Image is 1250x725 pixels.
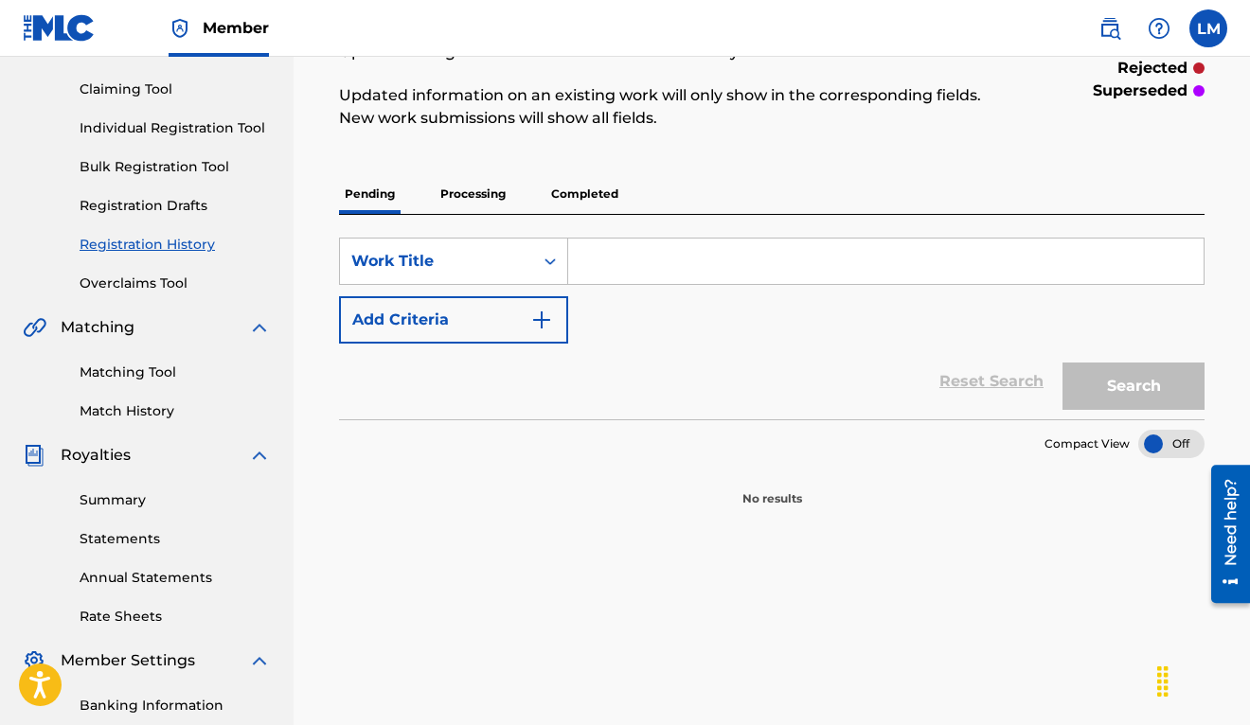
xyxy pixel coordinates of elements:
p: rejected [1117,57,1187,80]
img: expand [248,444,271,467]
a: Individual Registration Tool [80,118,271,138]
a: Summary [80,490,271,510]
button: Add Criteria [339,296,568,344]
span: Member Settings [61,649,195,672]
img: expand [248,316,271,339]
p: Completed [545,174,624,214]
img: 9d2ae6d4665cec9f34b9.svg [530,309,553,331]
a: Annual Statements [80,568,271,588]
span: Compact View [1045,435,1130,452]
span: Royalties [61,444,131,467]
a: Matching Tool [80,362,271,382]
img: Matching [23,316,46,339]
a: Registration Drafts [80,196,271,216]
p: Updated information on an existing work will only show in the corresponding fields. New work subm... [339,84,1006,130]
a: Claiming Tool [80,80,271,99]
div: Work Title [351,250,522,273]
p: No results [742,468,802,507]
div: Help [1140,9,1178,47]
a: Overclaims Tool [80,274,271,293]
iframe: Chat Widget [1155,634,1250,725]
a: Rate Sheets [80,607,271,627]
span: Member [203,17,269,39]
img: expand [248,649,271,672]
a: Statements [80,529,271,549]
p: Processing [435,174,511,214]
a: Match History [80,401,271,421]
img: search [1098,17,1121,40]
img: Member Settings [23,649,45,672]
a: Bulk Registration Tool [80,157,271,177]
img: Top Rightsholder [169,17,191,40]
a: Banking Information [80,696,271,716]
span: Matching [61,316,134,339]
img: MLC Logo [23,14,96,42]
a: Registration History [80,235,271,255]
div: Drag [1148,653,1178,710]
form: Search Form [339,238,1205,419]
a: Public Search [1091,9,1129,47]
iframe: Resource Center [1197,457,1250,610]
div: User Menu [1189,9,1227,47]
p: superseded [1093,80,1187,102]
img: help [1148,17,1170,40]
img: Royalties [23,444,45,467]
p: Pending [339,174,401,214]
